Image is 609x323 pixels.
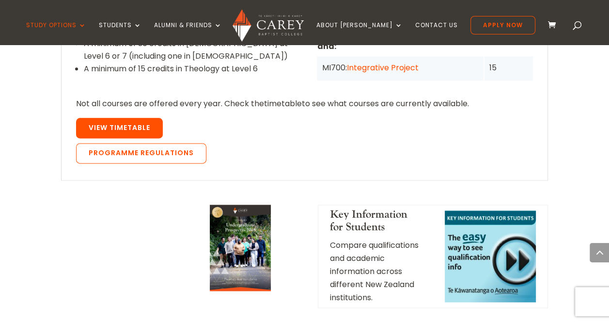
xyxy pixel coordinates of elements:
[84,63,292,75] li: A minimum of 15 credits in Theology at Level 6
[76,98,264,109] span: Not all courses are offered every year. Check the
[84,37,292,63] li: A minimum of 30 credits in [DEMOGRAPHIC_DATA] at Level 6 or 7 (including one in [DEMOGRAPHIC_DATA])
[302,98,469,109] span: to see what courses are currently available.
[346,62,418,73] a: Integrative Project
[317,40,533,53] p: and:
[322,61,479,74] div: MI700:
[470,16,535,34] a: Apply Now
[210,205,271,291] img: Undergraduate Prospectus Cover 2025
[26,22,86,45] a: Study Options
[210,283,271,294] a: Undergraduate Prospectus Cover 2025
[489,61,528,74] div: 15
[154,22,222,45] a: Alumni & Friends
[89,123,150,132] span: View Timetable
[99,22,141,45] a: Students
[76,143,206,163] a: Programme Regulations
[316,22,403,45] a: About [PERSON_NAME]
[415,22,458,45] a: Contact Us
[76,118,163,138] a: View Timetable
[233,9,304,42] img: Carey Baptist College
[330,208,422,239] h4: Key Information for Students
[330,239,422,305] p: Compare qualifications and academic information across different New Zealand institutions.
